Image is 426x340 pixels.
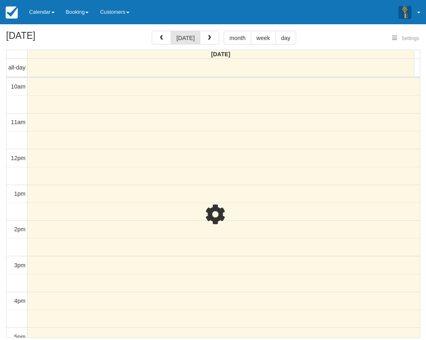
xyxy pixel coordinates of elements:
[11,119,25,125] span: 11am
[171,31,200,44] button: [DATE]
[398,6,411,19] img: A3
[11,155,25,161] span: 12pm
[6,6,18,19] img: checkfront-main-nav-mini-logo.png
[387,33,424,44] button: Settings
[275,31,296,44] button: day
[14,226,25,232] span: 2pm
[224,31,251,44] button: month
[211,51,231,57] span: [DATE]
[402,36,419,41] span: Settings
[6,31,108,46] h2: [DATE]
[251,31,276,44] button: week
[14,190,25,197] span: 1pm
[14,334,25,340] span: 5pm
[14,262,25,268] span: 3pm
[14,298,25,304] span: 4pm
[8,64,25,71] span: all-day
[11,83,25,90] span: 10am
